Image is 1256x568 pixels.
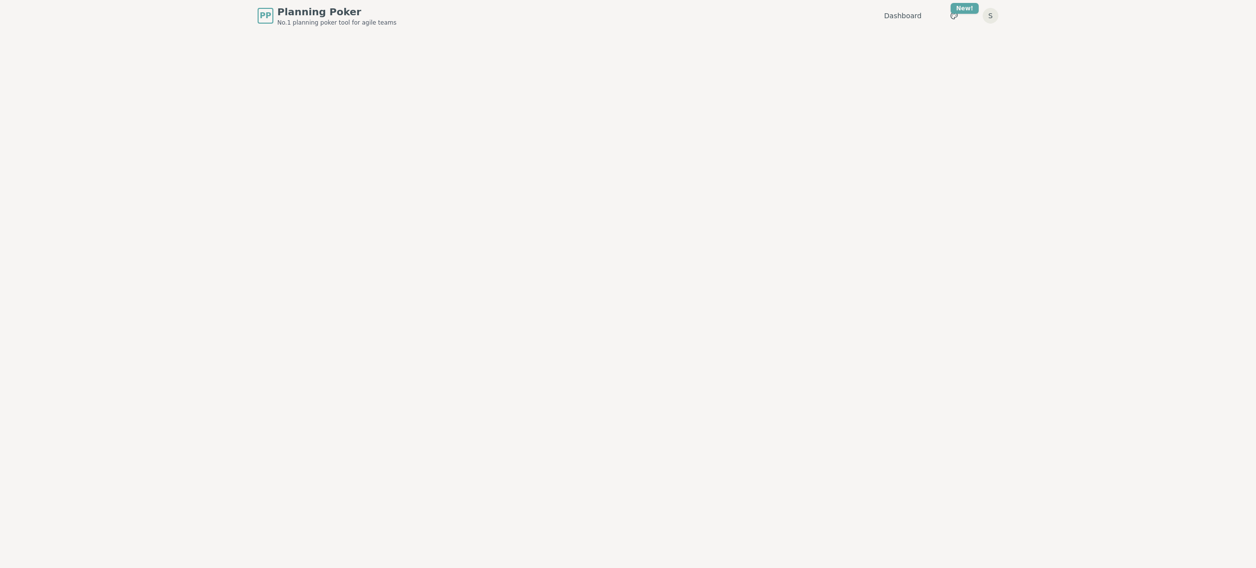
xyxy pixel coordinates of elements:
span: Planning Poker [277,5,397,19]
span: PP [260,10,271,22]
button: New! [945,7,963,25]
a: PPPlanning PokerNo.1 planning poker tool for agile teams [258,5,397,27]
div: New! [951,3,979,14]
a: Dashboard [884,11,922,21]
span: No.1 planning poker tool for agile teams [277,19,397,27]
button: S [983,8,998,24]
